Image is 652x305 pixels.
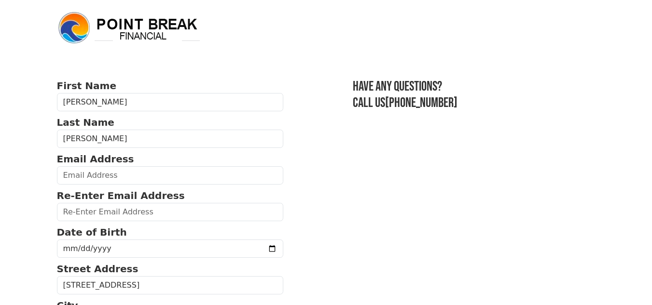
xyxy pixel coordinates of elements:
input: Last Name [57,130,284,148]
strong: Re-Enter Email Address [57,190,185,201]
strong: Last Name [57,117,114,128]
a: [PHONE_NUMBER] [385,95,458,111]
input: Re-Enter Email Address [57,203,284,221]
strong: Street Address [57,263,139,275]
strong: First Name [57,80,116,92]
input: First Name [57,93,284,111]
strong: Date of Birth [57,226,127,238]
img: logo.png [57,11,202,45]
input: Email Address [57,166,284,185]
input: Street Address [57,276,284,294]
strong: Email Address [57,153,134,165]
h3: Have any questions? [353,79,595,95]
h3: Call us [353,95,595,111]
